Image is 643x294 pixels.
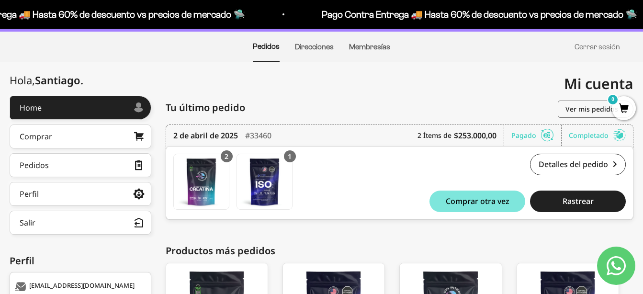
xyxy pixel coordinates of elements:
[612,104,636,114] a: 0
[454,130,496,141] b: $253.000,00
[10,211,151,235] button: Salir
[173,130,238,141] time: 2 de abril de 2025
[429,191,525,212] button: Comprar otra vez
[253,42,280,50] a: Pedidos
[563,197,594,205] span: Rastrear
[173,154,229,210] a: Creatina Monohidrato - 300g
[10,254,151,268] div: Perfil
[166,101,245,115] span: Tu último pedido
[20,133,52,140] div: Comprar
[20,219,35,226] div: Salir
[10,74,83,86] div: Hola,
[558,101,633,118] a: Ver mis pedidos
[35,73,83,87] span: Santiago
[530,191,626,212] button: Rastrear
[10,182,151,206] a: Perfil
[321,7,636,22] p: Pago Contra Entrega 🚚 Hasta 60% de descuento vs precios de mercado 🛸
[417,125,504,146] div: 2 Ítems de
[221,150,233,162] div: 2
[295,43,334,51] a: Direcciones
[10,124,151,148] a: Comprar
[20,161,49,169] div: Pedidos
[284,150,296,162] div: 1
[245,125,271,146] div: #33460
[20,190,39,198] div: Perfil
[174,154,229,209] img: Translation missing: es.Creatina Monohidrato - 300g
[80,73,83,87] span: .
[20,104,42,112] div: Home
[607,94,619,105] mark: 0
[237,154,293,210] a: Proteína Aislada (ISO) - 2 Libras (910g) - Vanilla
[10,96,151,120] a: Home
[569,125,626,146] div: Completado
[166,244,633,258] div: Productos más pedidos
[237,154,292,209] img: Translation missing: es.Proteína Aislada (ISO) - 2 Libras (910g) - Vanilla
[530,154,626,175] a: Detalles del pedido
[10,153,151,177] a: Pedidos
[349,43,390,51] a: Membresías
[564,74,633,93] span: Mi cuenta
[511,125,562,146] div: Pagado
[575,43,620,51] a: Cerrar sesión
[446,197,509,205] span: Comprar otra vez
[15,282,144,292] div: [EMAIL_ADDRESS][DOMAIN_NAME]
